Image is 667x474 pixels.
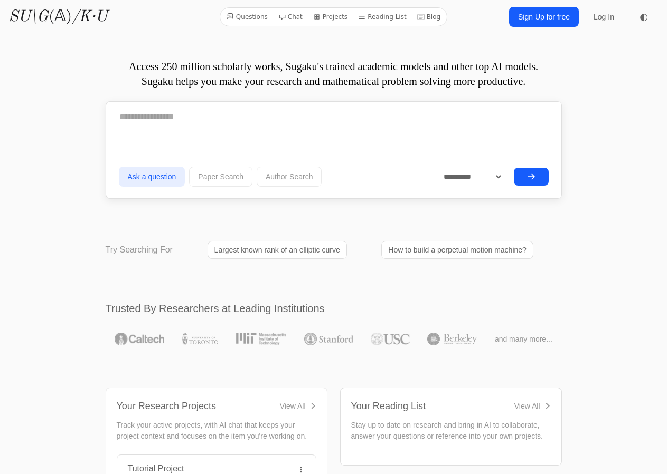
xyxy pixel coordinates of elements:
button: Author Search [257,167,322,187]
p: Stay up to date on research and bring in AI to collaborate, answer your questions or reference in... [351,420,551,442]
img: USC [371,333,409,345]
p: Track your active projects, with AI chat that keeps your project context and focuses on the item ... [117,420,316,442]
img: Stanford [304,333,353,345]
i: SU\G [8,9,49,25]
a: How to build a perpetual motion machine? [381,241,533,259]
div: Your Reading List [351,399,426,413]
button: Paper Search [189,167,252,187]
p: Try Searching For [106,244,173,256]
a: Log In [587,7,621,26]
a: Chat [274,10,307,24]
img: Caltech [115,333,164,345]
a: Reading List [354,10,411,24]
div: View All [514,401,540,411]
img: UC Berkeley [427,333,477,345]
a: View All [280,401,316,411]
a: Questions [222,10,272,24]
span: and many more... [495,334,552,344]
a: Largest known rank of an elliptic curve [208,241,347,259]
a: Blog [413,10,445,24]
button: ◐ [633,6,654,27]
a: Projects [309,10,352,24]
h2: Trusted By Researchers at Leading Institutions [106,301,562,316]
img: MIT [236,333,286,345]
div: Your Research Projects [117,399,216,413]
img: University of Toronto [182,333,218,345]
button: Ask a question [119,167,185,187]
div: View All [280,401,306,411]
a: View All [514,401,551,411]
span: ◐ [640,12,648,22]
i: /K·U [72,9,107,25]
p: Access 250 million scholarly works, Sugaku's trained academic models and other top AI models. Sug... [106,59,562,89]
a: Tutorial Project [128,464,184,473]
a: SU\G(𝔸)/K·U [8,7,107,26]
a: Sign Up for free [509,7,579,27]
